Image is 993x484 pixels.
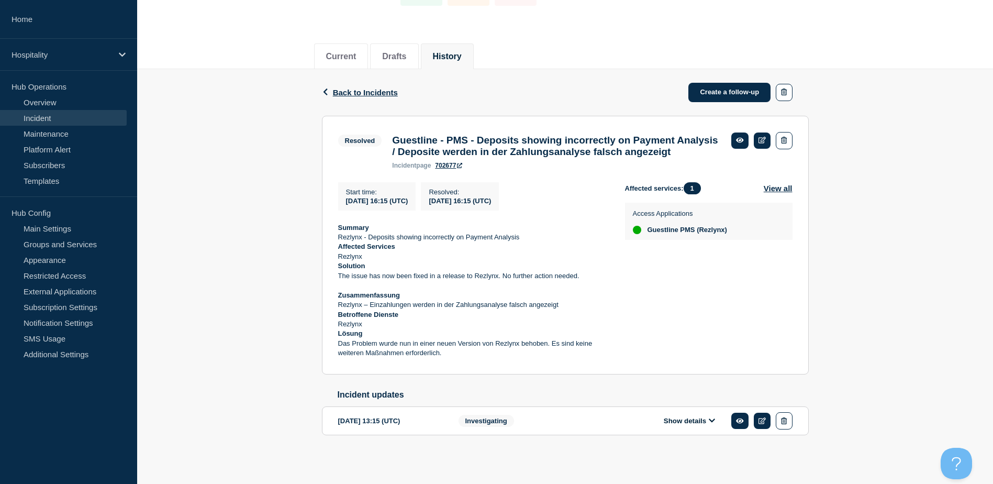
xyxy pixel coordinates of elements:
[346,188,408,196] p: Start time :
[433,52,462,61] button: History
[12,50,112,59] p: Hospitality
[648,226,727,234] span: Guestline PMS (Rezlynx)
[322,88,398,97] button: Back to Incidents
[326,52,356,61] button: Current
[633,226,641,234] div: up
[429,197,491,205] span: [DATE] 16:15 (UTC)
[333,88,398,97] span: Back to Incidents
[338,271,608,281] p: The issue has now been fixed in a release to Rezlynx. No further action needed.
[435,162,462,169] a: 702677
[392,162,416,169] span: incident
[661,416,718,425] button: Show details
[392,135,721,158] h3: Guestline - PMS - Deposits showing incorrectly on Payment Analysis / Deposite werden in der Zahlu...
[338,262,365,270] strong: Solution
[392,162,431,169] p: page
[346,197,408,205] span: [DATE] 16:15 (UTC)
[764,182,793,194] button: View all
[625,182,706,194] span: Affected services:
[338,243,395,250] strong: Affected Services
[338,233,608,242] p: Rezlynx - Deposits showing incorrectly on Payment Analysis
[338,252,608,261] p: Rezlynx
[459,415,514,427] span: Investigating
[941,448,972,479] iframe: Help Scout Beacon - Open
[338,412,443,430] div: [DATE] 13:15 (UTC)
[338,390,809,400] h2: Incident updates
[338,339,608,358] p: Das Problem wurde nun in einer neuen Version von Rezlynx behoben. Es sind keine weiteren Maßnahme...
[338,291,400,299] strong: Zusammenfassung
[688,83,771,102] a: Create a follow-up
[684,182,701,194] span: 1
[429,188,491,196] p: Resolved :
[338,300,608,310] p: Rezlynx – Einzahlungen werden in der Zahlungsanalyse falsch angezeigt
[633,210,727,217] p: Access Applications
[338,135,382,147] span: Resolved
[382,52,406,61] button: Drafts
[338,224,369,232] strong: Summary
[338,311,399,318] strong: Betroffene Dienste
[338,329,363,337] strong: Lösung
[338,320,608,329] p: Rezlynx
